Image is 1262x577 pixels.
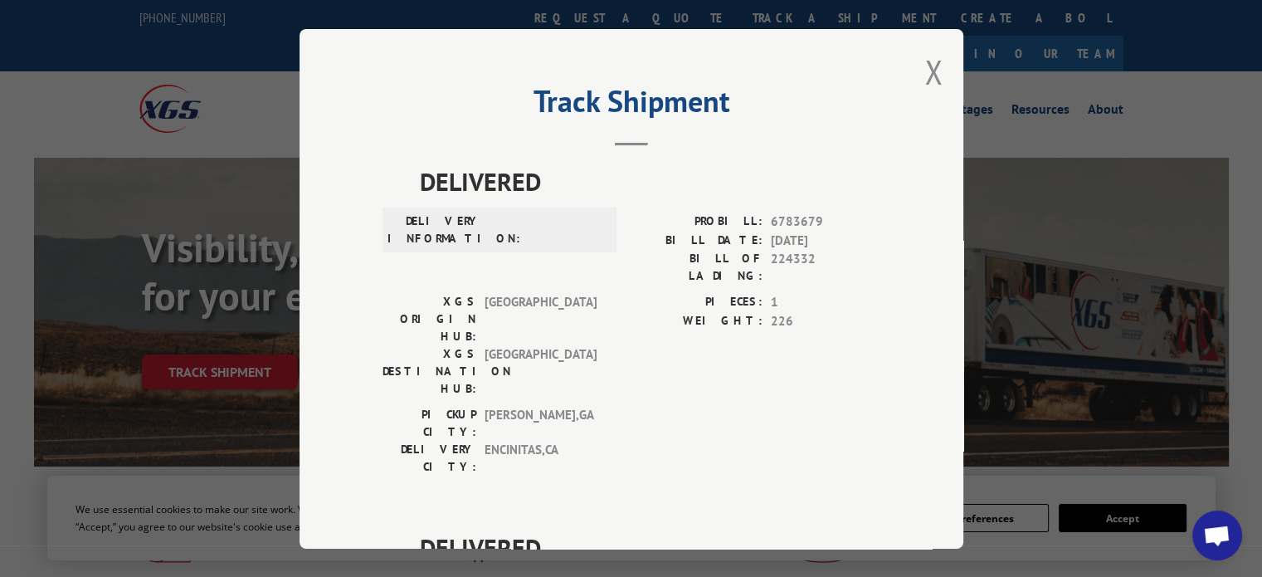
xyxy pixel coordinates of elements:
label: PIECES: [631,293,763,312]
div: Open chat [1192,511,1242,560]
span: [DATE] [771,231,880,250]
button: Close modal [924,50,943,94]
span: DELIVERED [420,163,880,200]
span: [GEOGRAPHIC_DATA] [485,345,597,398]
span: DELIVERED [420,529,880,566]
label: PROBILL: [631,213,763,232]
span: 224332 [771,250,880,285]
label: DELIVERY CITY: [382,441,476,476]
label: WEIGHT: [631,311,763,330]
span: [GEOGRAPHIC_DATA] [485,293,597,345]
label: XGS DESTINATION HUB: [382,345,476,398]
span: 1 [771,293,880,312]
span: 226 [771,311,880,330]
label: BILL DATE: [631,231,763,250]
span: [PERSON_NAME] , GA [485,406,597,441]
span: ENCINITAS , CA [485,441,597,476]
span: 6783679 [771,213,880,232]
h2: Track Shipment [382,90,880,121]
label: PICKUP CITY: [382,406,476,441]
label: BILL OF LADING: [631,250,763,285]
label: XGS ORIGIN HUB: [382,293,476,345]
label: DELIVERY INFORMATION: [387,213,481,247]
